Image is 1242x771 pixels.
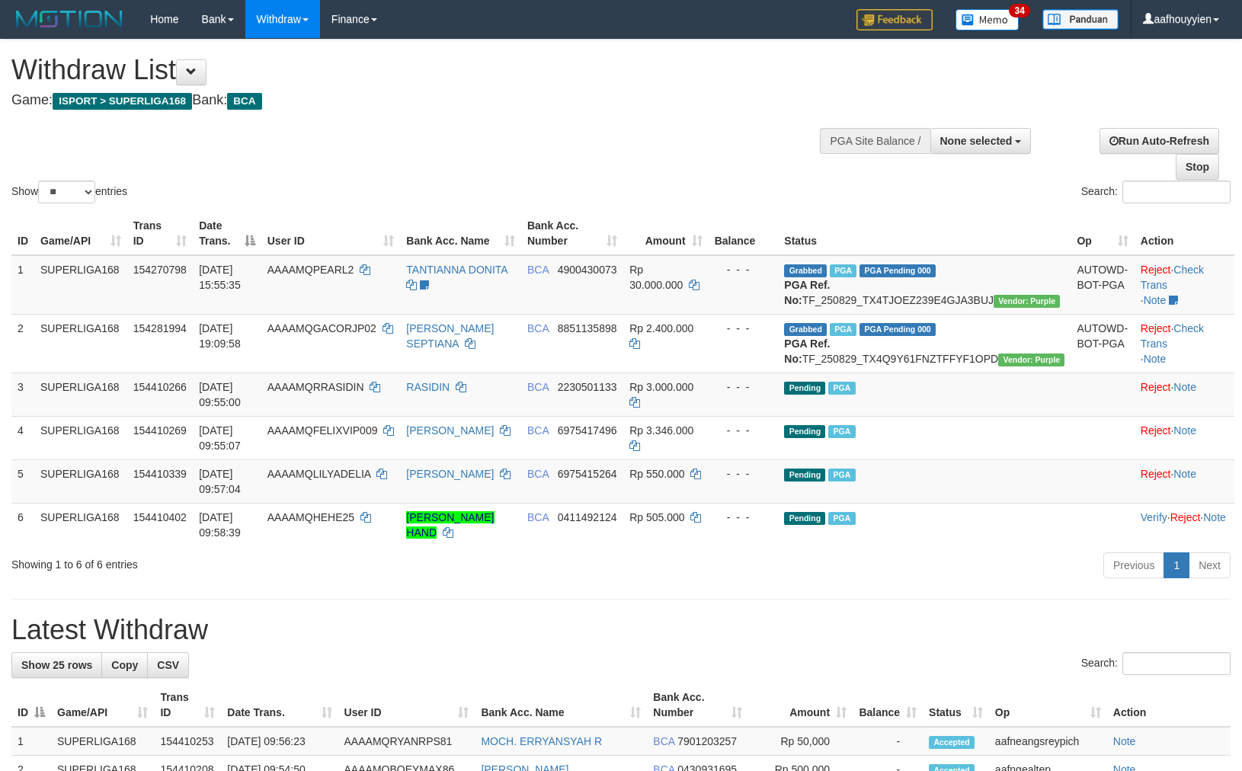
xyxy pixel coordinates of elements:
[1103,552,1164,578] a: Previous
[11,416,34,459] td: 4
[34,212,127,255] th: Game/API: activate to sort column ascending
[267,424,378,437] span: AAAAMQFELIXVIP009
[199,468,241,495] span: [DATE] 09:57:04
[715,262,773,277] div: - - -
[227,93,261,110] span: BCA
[1144,353,1167,365] a: Note
[1141,322,1204,350] a: Check Trans
[267,468,371,480] span: AAAAMQLILYADELIA
[1135,503,1234,546] td: · ·
[133,511,187,523] span: 154410402
[199,424,241,452] span: [DATE] 09:55:07
[11,314,34,373] td: 2
[1009,4,1029,18] span: 34
[778,212,1071,255] th: Status
[828,512,855,525] span: Marked by aafsoycanthlai
[261,212,401,255] th: User ID: activate to sort column ascending
[1141,322,1171,334] a: Reject
[34,314,127,373] td: SUPERLIGA168
[653,735,674,747] span: BCA
[527,424,549,437] span: BCA
[406,424,494,437] a: [PERSON_NAME]
[34,255,127,315] td: SUPERLIGA168
[856,9,933,30] img: Feedback.jpg
[784,425,825,438] span: Pending
[11,93,813,108] h4: Game: Bank:
[21,659,92,671] span: Show 25 rows
[715,379,773,395] div: - - -
[1141,264,1171,276] a: Reject
[778,255,1071,315] td: TF_250829_TX4TJOEZ239E4GJA3BUJ
[11,652,102,678] a: Show 25 rows
[199,381,241,408] span: [DATE] 09:55:00
[828,469,855,481] span: Marked by aafsoycanthlai
[1170,511,1201,523] a: Reject
[629,322,693,334] span: Rp 2.400.000
[11,615,1231,645] h1: Latest Withdraw
[11,459,34,503] td: 5
[930,128,1032,154] button: None selected
[1100,128,1219,154] a: Run Auto-Refresh
[778,314,1071,373] td: TF_250829_TX4Q9Y61FNZTFFYF1OPD
[1135,255,1234,315] td: · ·
[853,727,923,756] td: -
[133,468,187,480] span: 154410339
[199,322,241,350] span: [DATE] 19:09:58
[715,466,773,481] div: - - -
[1122,181,1231,203] input: Search:
[748,683,853,727] th: Amount: activate to sort column ascending
[199,264,241,291] span: [DATE] 15:55:35
[11,8,127,30] img: MOTION_logo.png
[828,382,855,395] span: Marked by aafsoycanthlai
[1141,264,1204,291] a: Check Trans
[709,212,779,255] th: Balance
[558,322,617,334] span: Copy 8851135898 to clipboard
[527,468,549,480] span: BCA
[53,93,192,110] span: ISPORT > SUPERLIGA168
[748,727,853,756] td: Rp 50,000
[400,212,521,255] th: Bank Acc. Name: activate to sort column ascending
[784,512,825,525] span: Pending
[989,683,1107,727] th: Op: activate to sort column ascending
[677,735,737,747] span: Copy 7901203257 to clipboard
[1081,652,1231,675] label: Search:
[629,264,683,291] span: Rp 30.000.000
[267,511,354,523] span: AAAAMQHEHE25
[1144,294,1167,306] a: Note
[111,659,138,671] span: Copy
[11,373,34,416] td: 3
[34,373,127,416] td: SUPERLIGA168
[989,727,1107,756] td: aafneangsreypich
[11,727,51,756] td: 1
[11,55,813,85] h1: Withdraw List
[475,683,647,727] th: Bank Acc. Name: activate to sort column ascending
[1135,212,1234,255] th: Action
[1141,381,1171,393] a: Reject
[1135,416,1234,459] td: ·
[154,727,221,756] td: 154410253
[558,264,617,276] span: Copy 4900430073 to clipboard
[1203,511,1226,523] a: Note
[221,683,338,727] th: Date Trans.: activate to sort column ascending
[34,503,127,546] td: SUPERLIGA168
[629,381,693,393] span: Rp 3.000.000
[406,264,507,276] a: TANTIANNA DONITA
[11,503,34,546] td: 6
[1071,255,1134,315] td: AUTOWD-BOT-PGA
[994,295,1060,308] span: Vendor URL: https://trx4.1velocity.biz
[1122,652,1231,675] input: Search:
[267,322,376,334] span: AAAAMQGACORJP02
[406,381,450,393] a: RASIDIN
[784,264,827,277] span: Grabbed
[406,322,494,350] a: [PERSON_NAME] SEPTIANA
[784,323,827,336] span: Grabbed
[38,181,95,203] select: Showentries
[1173,424,1196,437] a: Note
[784,279,830,306] b: PGA Ref. No:
[558,424,617,437] span: Copy 6975417496 to clipboard
[929,736,975,749] span: Accepted
[784,382,825,395] span: Pending
[1141,424,1171,437] a: Reject
[267,264,354,276] span: AAAAMQPEARL2
[784,469,825,481] span: Pending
